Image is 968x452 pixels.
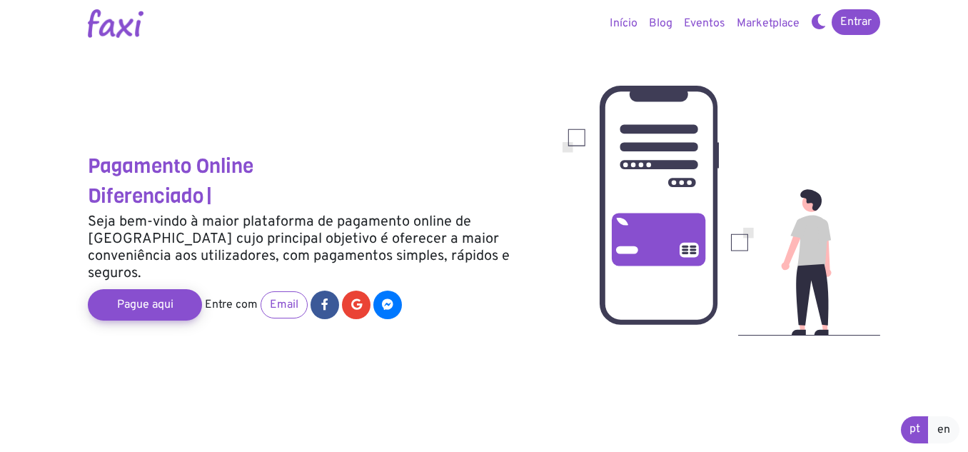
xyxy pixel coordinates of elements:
span: Entre com [205,298,258,312]
a: Email [261,291,308,318]
a: Entrar [832,9,880,35]
a: pt [901,416,929,443]
a: en [928,416,959,443]
a: Pague aqui [88,289,202,321]
a: Eventos [678,9,731,38]
h3: Pagamento Online [88,154,541,179]
span: Diferenciado [88,183,203,209]
a: Início [604,9,643,38]
img: Logotipo Faxi Online [88,9,143,38]
a: Marketplace [731,9,805,38]
h5: Seja bem-vindo à maior plataforma de pagamento online de [GEOGRAPHIC_DATA] cujo principal objetiv... [88,214,541,282]
a: Blog [643,9,678,38]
